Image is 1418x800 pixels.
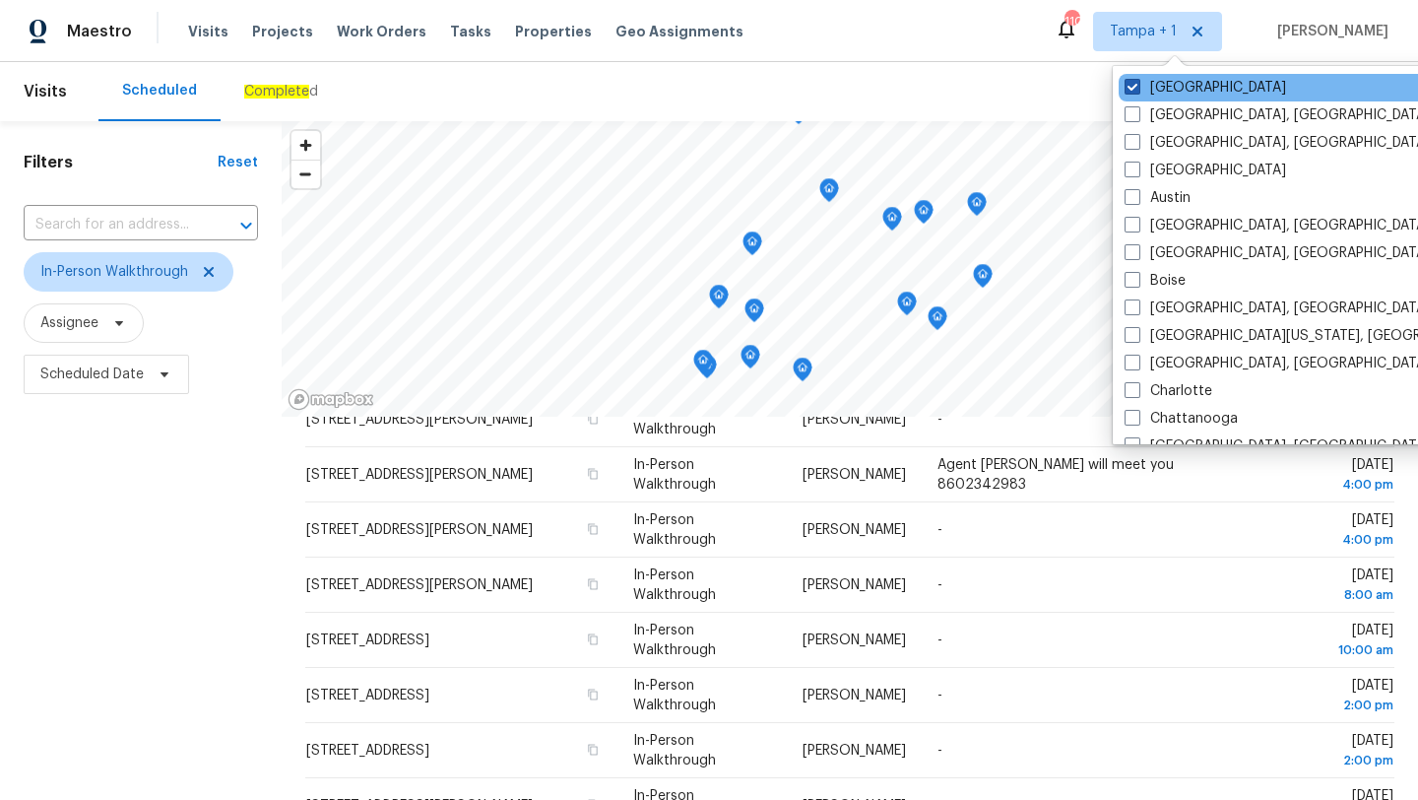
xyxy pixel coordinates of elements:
span: [PERSON_NAME] [803,523,906,537]
span: Visits [188,22,228,41]
span: Assignee [40,313,98,333]
span: In-Person Walkthrough [633,458,716,492]
div: 110 [1064,12,1078,32]
button: Copy Address [584,631,602,648]
div: Reset [218,153,258,172]
h1: Filters [24,153,218,172]
span: [DATE] [1264,679,1393,715]
span: In-Person Walkthrough [633,734,716,767]
span: In-Person Walkthrough [40,262,188,282]
button: Copy Address [584,741,602,759]
button: Copy Address [584,686,602,703]
button: Open [232,212,260,239]
button: Copy Address [584,520,602,538]
div: Map marker [928,306,947,337]
span: [DATE] [1264,734,1393,770]
span: [PERSON_NAME] [803,689,906,702]
span: [STREET_ADDRESS][PERSON_NAME] [306,523,533,537]
span: Agent [PERSON_NAME] will meet you 8602342983 [937,458,1174,492]
ah_el_jm_1744037177693: Complete [244,85,309,99]
div: Map marker [744,299,764,329]
label: Austin [1125,188,1191,208]
span: - [937,744,942,758]
span: Zoom out [291,161,320,188]
div: Map marker [693,350,713,380]
span: Scheduled Date [40,365,144,384]
div: Map marker [897,292,917,322]
div: Map marker [742,232,762,262]
div: d [244,82,318,101]
label: Chattanooga [1125,409,1238,429]
span: Properties [515,22,592,41]
div: 4:00 pm [1264,530,1393,550]
div: Map marker [697,355,717,385]
div: Map marker [741,345,760,375]
span: [PERSON_NAME] [803,744,906,758]
label: [GEOGRAPHIC_DATA] [1125,161,1286,180]
button: Zoom in [291,131,320,160]
span: Maestro [67,22,132,41]
div: 4:00 pm [1264,475,1393,495]
label: Boise [1125,271,1186,291]
div: 2:00 pm [1264,751,1393,770]
span: - [937,633,942,647]
span: [PERSON_NAME] [803,578,906,592]
span: In-Person Walkthrough [633,403,716,436]
span: [STREET_ADDRESS][PERSON_NAME] [306,413,533,427]
span: [STREET_ADDRESS] [306,744,429,758]
span: [STREET_ADDRESS][PERSON_NAME] [306,578,533,592]
button: Zoom out [291,160,320,188]
button: Copy Address [584,465,602,483]
div: Map marker [819,178,839,209]
label: Charlotte [1125,381,1212,401]
span: Tasks [450,25,491,38]
span: [STREET_ADDRESS] [306,633,429,647]
span: [DATE] [1264,458,1393,495]
label: [GEOGRAPHIC_DATA] [1125,78,1286,98]
span: [STREET_ADDRESS] [306,689,429,702]
span: - [937,689,942,702]
span: [DATE] [1264,568,1393,605]
span: [STREET_ADDRESS][PERSON_NAME] [306,468,533,482]
div: Map marker [793,358,812,388]
span: - [937,578,942,592]
div: Map marker [709,285,729,315]
div: Map marker [973,264,993,295]
span: Projects [252,22,313,41]
span: [PERSON_NAME] [803,633,906,647]
span: [PERSON_NAME] [803,468,906,482]
input: Search for an address... [24,210,203,240]
span: [DATE] [1264,624,1393,660]
span: In-Person Walkthrough [633,679,716,712]
span: In-Person Walkthrough [633,624,716,657]
span: - [937,523,942,537]
div: 8:00 am [1264,585,1393,605]
span: Geo Assignments [615,22,743,41]
button: Copy Address [584,410,602,428]
div: Scheduled [122,81,197,100]
span: - [937,413,942,427]
div: Map marker [967,192,987,223]
span: [PERSON_NAME] [1269,22,1388,41]
div: 10:00 am [1264,640,1393,660]
span: Visits [24,70,67,113]
span: In-Person Walkthrough [633,568,716,602]
span: [PERSON_NAME] [803,413,906,427]
span: [DATE] [1264,513,1393,550]
span: In-Person Walkthrough [633,513,716,547]
span: Work Orders [337,22,426,41]
div: Map marker [914,200,934,231]
canvas: Map [282,121,1404,417]
span: Tampa + 1 [1110,22,1177,41]
div: 2:00 pm [1264,696,1393,715]
button: Copy Address [584,575,602,593]
a: Mapbox homepage [288,388,374,411]
div: Map marker [882,207,902,237]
